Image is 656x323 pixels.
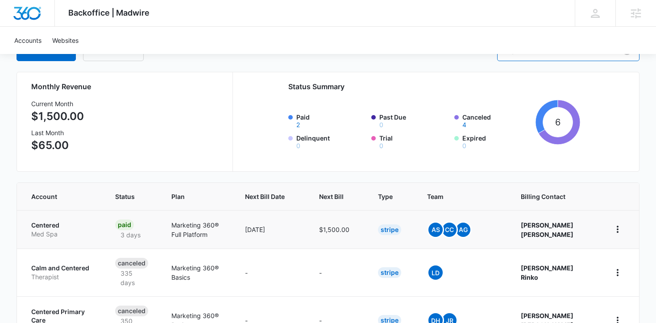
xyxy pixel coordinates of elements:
label: Canceled [462,112,532,128]
button: home [610,222,625,236]
p: Marketing 360® Basics [171,263,224,282]
span: Next Bill Date [245,192,285,201]
a: Calm and CenteredTherapist [31,264,94,281]
div: Canceled [115,258,148,269]
span: Backoffice | Madwire [68,8,149,17]
button: home [610,265,625,280]
span: Team [427,192,486,201]
td: - [308,248,367,296]
p: $65.00 [31,137,84,153]
p: Marketing 360® Full Platform [171,220,224,239]
span: Next Bill [319,192,344,201]
span: AG [456,223,470,237]
strong: [PERSON_NAME] [PERSON_NAME] [521,221,573,238]
span: Type [378,192,393,201]
td: [DATE] [234,210,308,248]
tspan: 6 [555,117,561,128]
button: Canceled [462,122,466,128]
span: Status [115,192,137,201]
p: Calm and Centered [31,264,94,273]
span: LD [428,265,443,280]
span: AS [428,223,443,237]
strong: [PERSON_NAME] Rinko [521,264,573,281]
label: Paid [296,112,366,128]
p: $1,500.00 [31,108,84,124]
a: CenteredMed Spa [31,221,94,238]
p: 335 days [115,269,150,287]
div: Canceled [115,306,148,316]
td: $1,500.00 [308,210,367,248]
span: Billing Contact [521,192,589,201]
div: Stripe [378,224,401,235]
td: - [234,248,308,296]
h2: Monthly Revenue [31,81,222,92]
span: Account [31,192,81,201]
label: Past Due [379,112,449,128]
p: Therapist [31,273,94,282]
a: Websites [47,27,84,54]
h3: Current Month [31,99,84,108]
div: Paid [115,219,134,230]
button: Paid [296,122,300,128]
a: Accounts [9,27,47,54]
p: 3 days [115,230,146,240]
span: CC [442,223,457,237]
h3: Last Month [31,128,84,137]
label: Expired [462,133,532,149]
p: Centered [31,221,94,230]
label: Delinquent [296,133,366,149]
p: Med Spa [31,230,94,239]
h2: Status Summary [288,81,580,92]
div: Stripe [378,267,401,278]
label: Trial [379,133,449,149]
span: Plan [171,192,224,201]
